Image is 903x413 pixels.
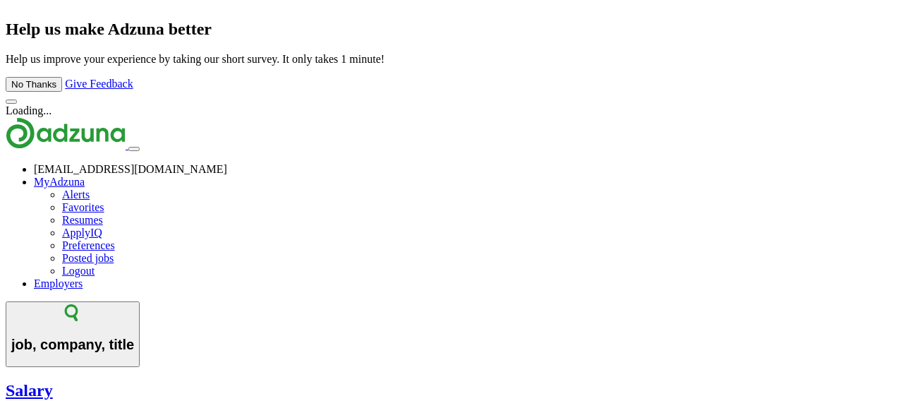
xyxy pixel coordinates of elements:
[6,20,887,39] h2: Help us make Adzuna better
[34,176,85,188] a: MyAdzuna
[34,277,83,289] a: Employers
[62,201,104,213] a: Favorites
[6,77,62,92] button: No Thanks
[6,53,887,66] p: Help us improve your experience by taking our short survey. It only takes 1 minute!
[128,147,140,151] button: Toggle main navigation menu
[65,78,133,90] a: Give Feedback
[6,117,126,149] img: Adzuna logo
[62,252,114,264] a: Posted jobs
[62,214,103,226] a: Resumes
[6,381,887,400] a: Salary
[62,188,90,200] a: Alerts
[62,227,102,239] a: ApplyIQ
[62,265,95,277] a: Logout
[34,163,887,176] li: [EMAIL_ADDRESS][DOMAIN_NAME]
[6,301,140,367] button: job, company, title
[6,104,887,117] div: Loading...
[62,239,115,251] a: Preferences
[11,337,134,352] span: job, company, title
